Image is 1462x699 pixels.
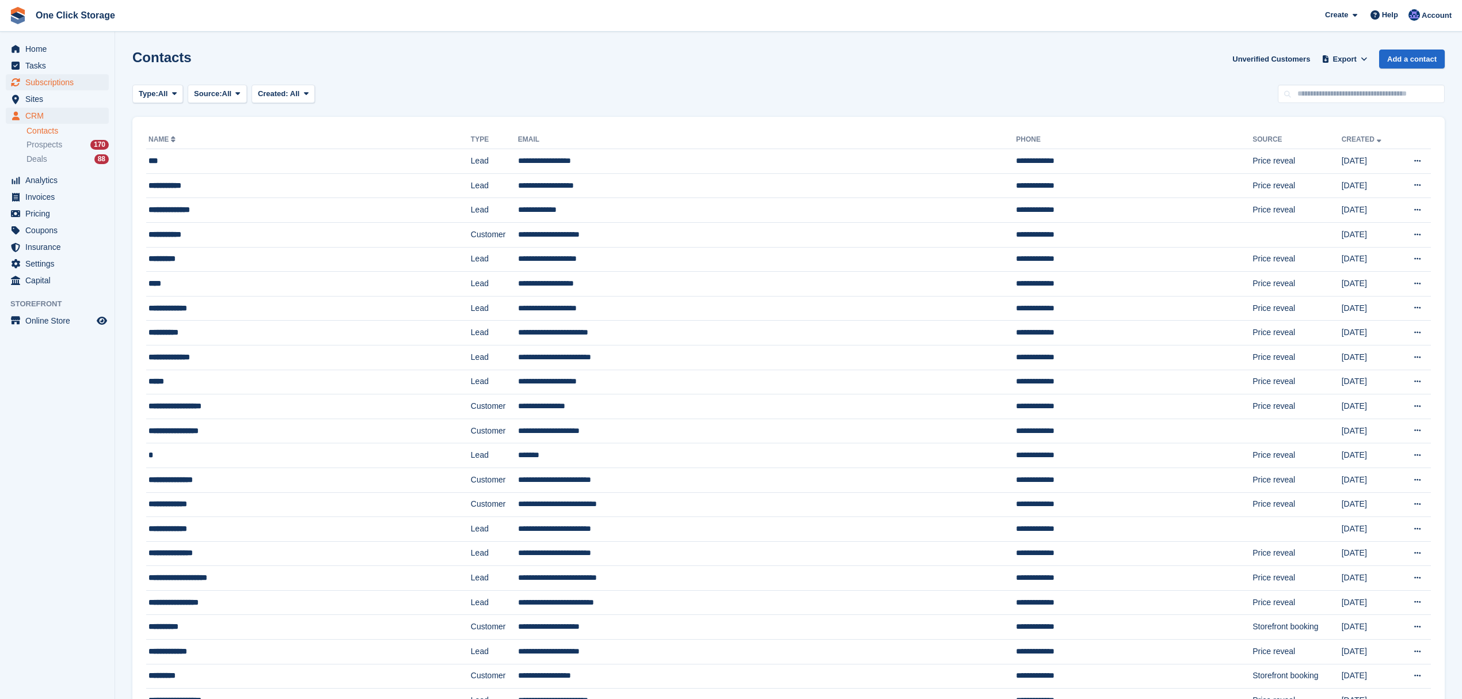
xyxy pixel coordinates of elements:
[25,108,94,124] span: CRM
[471,370,518,394] td: Lead
[1252,468,1341,492] td: Price reveal
[1408,9,1420,21] img: Thomas
[1342,517,1399,542] td: [DATE]
[26,139,62,150] span: Prospects
[1342,541,1399,566] td: [DATE]
[471,198,518,223] td: Lead
[94,154,109,164] div: 88
[188,85,247,104] button: Source: All
[1342,345,1399,370] td: [DATE]
[471,640,518,664] td: Lead
[95,314,109,328] a: Preview store
[6,58,109,74] a: menu
[1252,541,1341,566] td: Price reveal
[1342,664,1399,689] td: [DATE]
[1252,272,1341,297] td: Price reveal
[252,85,315,104] button: Created: All
[1228,50,1315,69] a: Unverified Customers
[471,173,518,198] td: Lead
[158,88,168,100] span: All
[1342,272,1399,297] td: [DATE]
[25,313,94,329] span: Online Store
[9,7,26,24] img: stora-icon-8386f47178a22dfd0bd8f6a31ec36ba5ce8667c1dd55bd0f319d3a0aa187defe.svg
[1342,296,1399,321] td: [DATE]
[471,321,518,345] td: Lead
[1379,50,1445,69] a: Add a contact
[471,566,518,591] td: Lead
[1252,394,1341,419] td: Price reveal
[1252,492,1341,517] td: Price reveal
[1252,370,1341,394] td: Price reveal
[471,222,518,247] td: Customer
[471,541,518,566] td: Lead
[25,172,94,188] span: Analytics
[1342,443,1399,468] td: [DATE]
[139,88,158,100] span: Type:
[25,206,94,222] span: Pricing
[1342,419,1399,443] td: [DATE]
[26,139,109,151] a: Prospects 170
[25,239,94,255] span: Insurance
[1252,296,1341,321] td: Price reveal
[1252,198,1341,223] td: Price reveal
[1342,492,1399,517] td: [DATE]
[6,313,109,329] a: menu
[1342,198,1399,223] td: [DATE]
[6,41,109,57] a: menu
[1342,321,1399,345] td: [DATE]
[471,468,518,492] td: Customer
[1342,615,1399,640] td: [DATE]
[1252,345,1341,370] td: Price reveal
[1422,10,1452,21] span: Account
[6,256,109,272] a: menu
[471,394,518,419] td: Customer
[1252,664,1341,689] td: Storefront booking
[1325,9,1348,21] span: Create
[6,108,109,124] a: menu
[132,85,183,104] button: Type: All
[1342,640,1399,664] td: [DATE]
[518,131,1016,149] th: Email
[25,256,94,272] span: Settings
[471,345,518,370] td: Lead
[1342,135,1384,143] a: Created
[1342,566,1399,591] td: [DATE]
[25,41,94,57] span: Home
[25,74,94,90] span: Subscriptions
[26,126,109,136] a: Contacts
[6,206,109,222] a: menu
[1252,247,1341,272] td: Price reveal
[25,272,94,288] span: Capital
[471,131,518,149] th: Type
[90,140,109,150] div: 170
[471,296,518,321] td: Lead
[1342,370,1399,394] td: [DATE]
[6,189,109,205] a: menu
[6,172,109,188] a: menu
[1319,50,1370,69] button: Export
[471,443,518,468] td: Lead
[1252,131,1341,149] th: Source
[1252,615,1341,640] td: Storefront booking
[6,222,109,238] a: menu
[471,149,518,174] td: Lead
[1342,590,1399,615] td: [DATE]
[149,135,178,143] a: Name
[1333,54,1357,65] span: Export
[471,247,518,272] td: Lead
[222,88,232,100] span: All
[6,239,109,255] a: menu
[1252,590,1341,615] td: Price reveal
[132,50,192,65] h1: Contacts
[25,222,94,238] span: Coupons
[6,272,109,288] a: menu
[1252,321,1341,345] td: Price reveal
[1342,394,1399,419] td: [DATE]
[1342,149,1399,174] td: [DATE]
[1252,173,1341,198] td: Price reveal
[31,6,120,25] a: One Click Storage
[25,91,94,107] span: Sites
[1252,566,1341,591] td: Price reveal
[471,419,518,443] td: Customer
[1252,443,1341,468] td: Price reveal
